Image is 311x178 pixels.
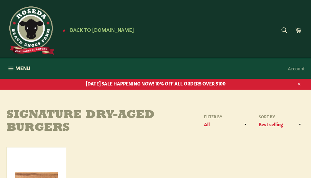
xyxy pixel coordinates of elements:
span: ★ [62,27,66,32]
img: Roseda Beef [6,6,55,55]
label: Filter by [202,114,250,119]
span: Back to [DOMAIN_NAME] [70,26,134,33]
a: ★ Back to [DOMAIN_NAME] [59,27,134,32]
span: Menu [15,65,30,71]
h1: Signature Dry-Aged Burgers [6,109,155,134]
label: Sort by [256,114,305,119]
a: Account [285,59,308,78]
